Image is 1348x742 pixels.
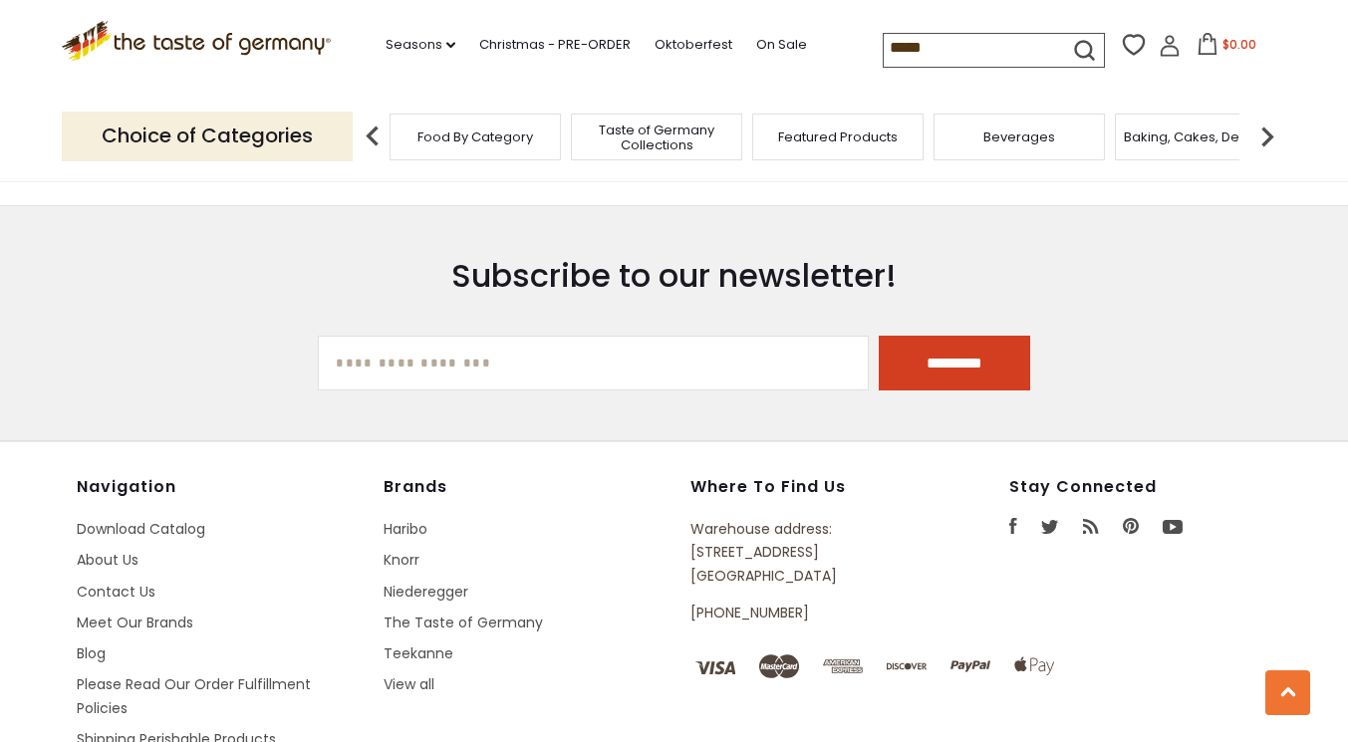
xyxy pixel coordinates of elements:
[77,582,155,602] a: Contact Us
[384,550,419,570] a: Knorr
[384,582,468,602] a: Niederegger
[77,550,138,570] a: About Us
[384,519,427,539] a: Haribo
[386,34,455,56] a: Seasons
[318,256,1029,296] h3: Subscribe to our newsletter!
[690,518,918,588] p: Warehouse address: [STREET_ADDRESS] [GEOGRAPHIC_DATA]
[1009,477,1272,497] h4: Stay Connected
[479,34,631,56] a: Christmas - PRE-ORDER
[353,117,393,156] img: previous arrow
[77,674,311,717] a: Please Read Our Order Fulfillment Policies
[77,477,364,497] h4: Navigation
[1185,33,1269,63] button: $0.00
[1222,36,1256,53] span: $0.00
[983,129,1055,144] a: Beverages
[384,477,671,497] h4: Brands
[690,477,918,497] h4: Where to find us
[384,613,543,632] a: The Taste of Germany
[577,123,736,152] a: Taste of Germany Collections
[1247,117,1287,156] img: next arrow
[756,34,807,56] a: On Sale
[1124,129,1278,144] a: Baking, Cakes, Desserts
[417,129,533,144] a: Food By Category
[690,602,918,624] p: [PHONE_NUMBER]
[384,643,453,663] a: Teekanne
[62,112,353,160] p: Choice of Categories
[384,674,434,694] a: View all
[655,34,732,56] a: Oktoberfest
[77,643,106,663] a: Blog
[77,519,205,539] a: Download Catalog
[77,613,193,632] a: Meet Our Brands
[778,129,898,144] a: Featured Products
